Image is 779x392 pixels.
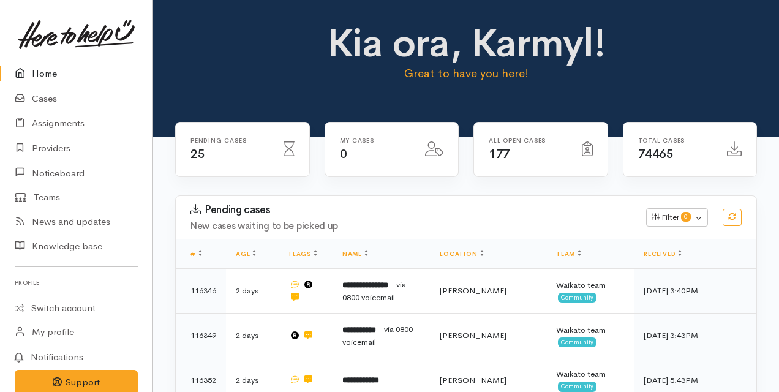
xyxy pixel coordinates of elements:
span: [PERSON_NAME] [440,285,506,296]
span: - via 0800 voicemail [342,324,413,347]
td: 2 days [226,269,279,314]
button: Filter0 [646,208,708,227]
span: [PERSON_NAME] [440,330,506,341]
span: 25 [190,146,205,162]
a: Flags [289,250,317,258]
td: [DATE] 3:43PM [634,314,756,358]
span: - via 0800 voicemail [342,279,406,303]
td: Waikato team [546,269,634,314]
h3: Pending cases [190,204,631,216]
span: 177 [489,146,510,162]
span: Community [558,382,596,391]
a: Team [556,250,581,258]
td: 116346 [176,269,226,314]
a: # [190,250,202,258]
a: Location [440,250,483,258]
h6: Pending cases [190,137,269,144]
td: 116349 [176,314,226,358]
span: Community [558,293,596,303]
td: 2 days [226,314,279,358]
span: Community [558,337,596,347]
h6: My cases [340,137,411,144]
h6: All Open cases [489,137,567,144]
a: Age [236,250,256,258]
h1: Kia ora, Karmyl! [325,22,608,65]
span: 0 [340,146,347,162]
h6: Profile [15,274,138,291]
a: Received [644,250,682,258]
span: [PERSON_NAME] [440,375,506,385]
span: 0 [681,212,691,222]
td: Waikato team [546,314,634,358]
a: Name [342,250,368,258]
h4: New cases waiting to be picked up [190,221,631,232]
span: 74465 [638,146,674,162]
h6: Total cases [638,137,713,144]
p: Great to have you here! [325,65,608,82]
td: [DATE] 3:40PM [634,269,756,314]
